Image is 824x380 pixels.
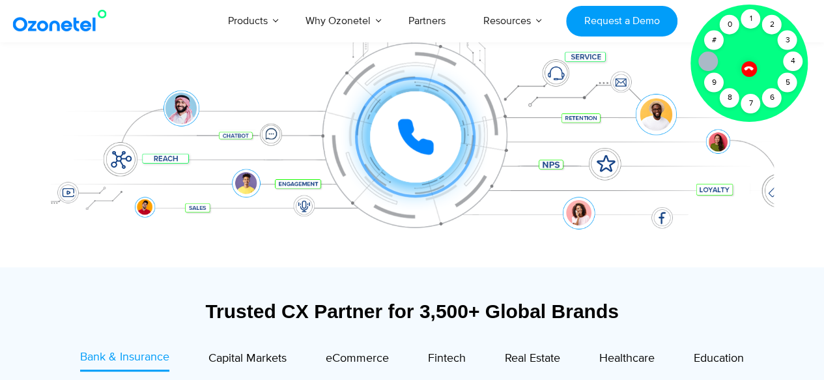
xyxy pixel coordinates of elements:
[704,73,724,93] div: 9
[720,88,739,108] div: 8
[741,94,760,113] div: 7
[599,349,655,372] a: Healthcare
[80,350,169,364] span: Bank & Insurance
[783,51,803,71] div: 4
[80,349,169,372] a: Bank & Insurance
[326,351,389,366] span: eCommerce
[208,351,287,366] span: Capital Markets
[762,15,782,35] div: 2
[694,351,744,366] span: Education
[720,15,739,35] div: 0
[566,6,677,37] a: Request a Demo
[778,73,797,93] div: 5
[762,88,782,108] div: 6
[505,351,560,366] span: Real Estate
[57,300,767,323] div: Trusted CX Partner for 3,500+ Global Brands
[704,31,724,50] div: #
[428,351,466,366] span: Fintech
[208,349,287,372] a: Capital Markets
[778,31,797,50] div: 3
[741,9,760,29] div: 1
[428,349,466,372] a: Fintech
[694,349,744,372] a: Education
[599,351,655,366] span: Healthcare
[505,349,560,372] a: Real Estate
[326,349,389,372] a: eCommerce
